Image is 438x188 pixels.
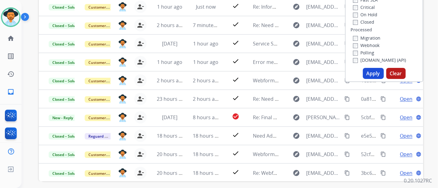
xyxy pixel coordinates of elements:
[253,96,327,102] span: Re: Need Additional Information
[253,151,392,158] span: Webform from [EMAIL_ADDRESS][DOMAIN_NAME] on [DATE]
[118,113,127,122] img: agent-avatar
[157,3,182,10] span: 1 hour ago
[353,36,358,41] input: Migration
[85,78,125,84] span: Customer Support
[353,19,374,25] label: Closed
[416,115,421,120] mat-icon: language
[353,43,358,48] input: Webhook
[344,59,350,65] mat-icon: content_copy
[306,3,341,10] span: [EMAIL_ADDRESS][DOMAIN_NAME]
[380,170,386,176] mat-icon: content_copy
[137,95,144,103] mat-icon: person_remove
[85,133,113,139] span: Reguard CS
[353,4,375,10] label: Critical
[232,57,239,65] mat-icon: check
[351,27,372,33] label: Processed
[293,40,300,47] mat-icon: explore
[400,151,412,158] span: Open
[344,115,350,120] mat-icon: content_copy
[49,133,83,139] span: Closed – Solved
[85,22,125,29] span: Customer Support
[363,68,384,79] button: Apply
[137,77,144,84] mat-icon: person_remove
[196,3,216,10] span: Just now
[193,170,223,176] span: 18 hours ago
[344,22,350,28] mat-icon: content_copy
[85,115,125,121] span: Customer Support
[118,39,127,48] img: agent-avatar
[380,151,386,157] mat-icon: content_copy
[232,131,239,139] mat-icon: check
[306,77,341,84] span: [EMAIL_ADDRESS][DOMAIN_NAME]
[306,22,341,29] span: [EMAIL_ADDRESS][DOMAIN_NAME]
[118,2,127,11] img: agent-avatar
[157,22,185,29] span: 2 hours ago
[118,168,127,178] img: agent-avatar
[137,22,144,29] mat-icon: person_remove
[49,41,83,47] span: Closed – Solved
[7,88,14,96] mat-icon: inbox
[193,151,223,158] span: 18 hours ago
[253,170,401,176] span: Re: Webform from [EMAIL_ADDRESS][DOMAIN_NAME] on [DATE]
[162,114,177,121] span: [DATE]
[193,132,223,139] span: 18 hours ago
[293,151,300,158] mat-icon: explore
[232,94,239,102] mat-icon: check
[49,96,83,103] span: Closed – Solved
[353,51,358,56] input: Polling
[293,77,300,84] mat-icon: explore
[7,53,14,60] mat-icon: list_alt
[353,13,358,18] input: On Hold
[253,114,411,121] span: Re: Final Reminder! Send in your product to proceed with your claim
[404,177,432,184] p: 0.20.1027RC
[344,4,350,10] mat-icon: content_copy
[400,169,412,177] span: Open
[306,169,341,177] span: [EMAIL_ADDRESS][DOMAIN_NAME]
[306,95,341,103] span: [EMAIL_ADDRESS][DOMAIN_NAME]
[49,170,83,177] span: Closed – Solved
[353,20,358,25] input: Closed
[400,95,412,103] span: Open
[137,132,144,139] mat-icon: person_remove
[49,22,83,29] span: Closed – Solved
[353,42,379,48] label: Webhook
[85,41,125,47] span: Customer Support
[253,40,296,47] span: Service Scheduling
[293,169,300,177] mat-icon: explore
[193,59,218,65] span: 1 hour ago
[380,115,386,120] mat-icon: content_copy
[118,76,127,85] img: agent-avatar
[137,58,144,66] mat-icon: person_remove
[232,168,239,176] mat-icon: check
[85,4,125,10] span: Customer Support
[49,151,83,158] span: Closed – Solved
[137,40,144,47] mat-icon: person_remove
[344,133,350,139] mat-icon: content_copy
[344,170,350,176] mat-icon: content_copy
[353,12,377,18] label: On Hold
[2,9,19,26] img: avatar
[85,96,125,103] span: Customer Support
[157,59,182,65] span: 1 hour ago
[306,151,341,158] span: [EMAIL_ADDRESS][DOMAIN_NAME]
[400,114,412,121] span: Open
[85,151,125,158] span: Customer Support
[193,77,221,84] span: 2 hours ago
[85,59,125,66] span: Customer Support
[162,40,177,47] span: [DATE]
[193,114,221,121] span: 8 hours ago
[306,114,341,121] span: [PERSON_NAME][EMAIL_ADDRESS][DOMAIN_NAME]
[137,114,144,121] mat-icon: person_remove
[157,96,187,102] span: 23 hours ago
[118,94,127,104] img: agent-avatar
[232,76,239,83] mat-icon: check
[49,4,83,10] span: Closed – Solved
[232,113,239,120] mat-icon: check_circle
[193,40,218,47] span: 1 hour ago
[386,68,406,79] button: Clear
[293,114,300,121] mat-icon: explore
[344,151,350,157] mat-icon: content_copy
[118,150,127,159] img: agent-avatar
[400,132,412,139] span: Open
[344,78,350,83] mat-icon: content_copy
